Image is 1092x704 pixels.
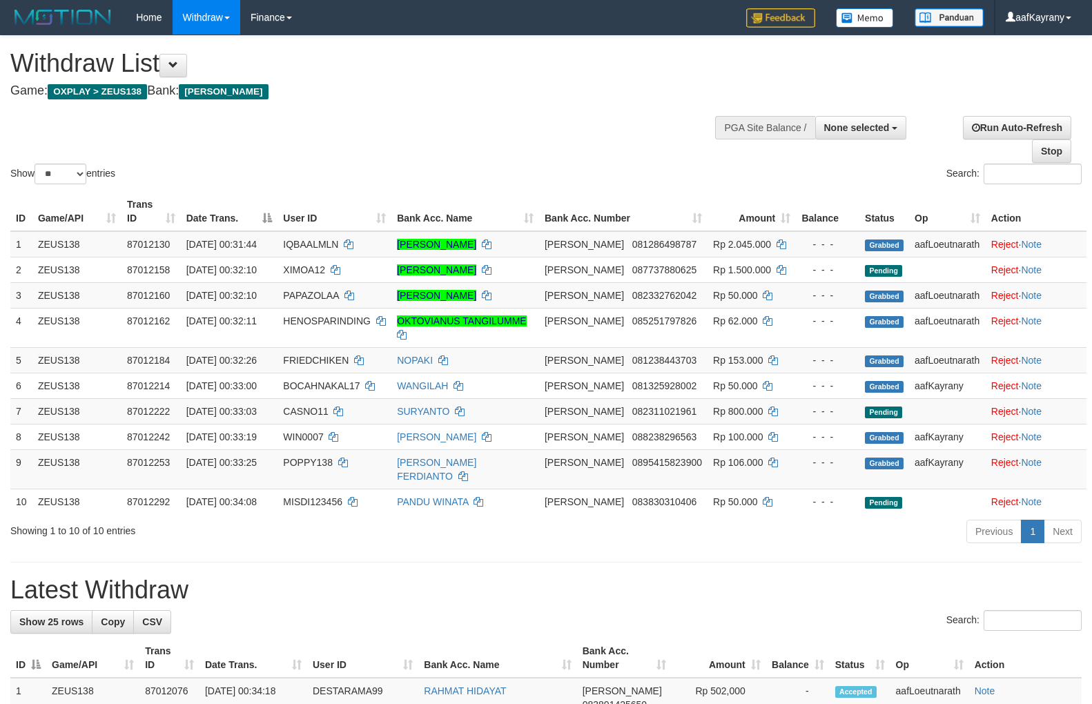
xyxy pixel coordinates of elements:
th: Trans ID: activate to sort column ascending [139,638,199,678]
td: ZEUS138 [32,231,121,257]
span: [PERSON_NAME] [545,431,624,442]
div: - - - [801,353,854,367]
div: - - - [801,430,854,444]
img: Feedback.jpg [746,8,815,28]
span: None selected [824,122,890,133]
span: CSV [142,616,162,627]
a: Note [1021,431,1042,442]
span: [DATE] 00:31:44 [186,239,257,250]
input: Search: [984,610,1082,631]
th: Op: activate to sort column ascending [890,638,969,678]
a: Note [1021,355,1042,366]
th: Date Trans.: activate to sort column ascending [199,638,307,678]
span: Grabbed [865,239,904,251]
td: ZEUS138 [32,308,121,347]
span: 87012162 [127,315,170,326]
th: Bank Acc. Name: activate to sort column ascending [418,638,576,678]
a: Note [1021,239,1042,250]
span: Copy 081238443703 to clipboard [632,355,696,366]
span: Show 25 rows [19,616,84,627]
th: Action [969,638,1082,678]
td: ZEUS138 [32,398,121,424]
span: Rp 106.000 [713,457,763,468]
a: Note [1021,264,1042,275]
th: Status [859,192,909,231]
a: Stop [1032,139,1071,163]
th: Game/API: activate to sort column ascending [46,638,139,678]
div: Showing 1 to 10 of 10 entries [10,518,445,538]
th: Amount: activate to sort column ascending [708,192,796,231]
span: BOCAHNAKAL17 [283,380,360,391]
input: Search: [984,164,1082,184]
span: Pending [865,497,902,509]
a: Reject [991,239,1019,250]
div: - - - [801,379,854,393]
td: aafKayrany [909,373,986,398]
div: - - - [801,314,854,328]
a: Run Auto-Refresh [963,116,1071,139]
a: Next [1044,520,1082,543]
a: PANDU WINATA [397,496,468,507]
td: · [986,231,1086,257]
a: Reject [991,406,1019,417]
span: Pending [865,265,902,277]
span: Accepted [835,686,877,698]
a: CSV [133,610,171,634]
th: Trans ID: activate to sort column ascending [121,192,181,231]
a: NOPAKI [397,355,433,366]
th: Bank Acc. Number: activate to sort column ascending [539,192,708,231]
a: [PERSON_NAME] [397,431,476,442]
span: Copy 082332762042 to clipboard [632,290,696,301]
span: 87012158 [127,264,170,275]
td: aafKayrany [909,424,986,449]
th: Bank Acc. Name: activate to sort column ascending [391,192,539,231]
h1: Latest Withdraw [10,576,1082,604]
span: 87012242 [127,431,170,442]
span: Rp 50.000 [713,496,758,507]
td: aafLoeutnarath [909,231,986,257]
span: Copy 081325928002 to clipboard [632,380,696,391]
td: 1 [10,231,32,257]
span: [PERSON_NAME] [545,290,624,301]
a: WANGILAH [397,380,448,391]
th: User ID: activate to sort column ascending [307,638,418,678]
td: 10 [10,489,32,514]
span: WIN0007 [283,431,323,442]
td: ZEUS138 [32,373,121,398]
span: MISDI123456 [283,496,342,507]
a: Reject [991,457,1019,468]
a: Reject [991,380,1019,391]
td: · [986,398,1086,424]
a: [PERSON_NAME] FERDIANTO [397,457,476,482]
td: aafKayrany [909,449,986,489]
td: ZEUS138 [32,489,121,514]
td: ZEUS138 [32,449,121,489]
span: 87012160 [127,290,170,301]
td: 7 [10,398,32,424]
a: Reject [991,315,1019,326]
td: ZEUS138 [32,424,121,449]
span: 87012292 [127,496,170,507]
th: Balance: activate to sort column ascending [766,638,830,678]
td: 2 [10,257,32,282]
a: Show 25 rows [10,610,92,634]
span: 87012214 [127,380,170,391]
td: ZEUS138 [32,282,121,308]
span: Rp 62.000 [713,315,758,326]
div: - - - [801,456,854,469]
span: [PERSON_NAME] [545,380,624,391]
a: Reject [991,431,1019,442]
td: 5 [10,347,32,373]
select: Showentries [35,164,86,184]
span: Copy 088238296563 to clipboard [632,431,696,442]
a: Note [1021,406,1042,417]
a: RAHMAT HIDAYAT [424,685,506,696]
a: Note [1021,496,1042,507]
span: [PERSON_NAME] [545,264,624,275]
a: Reject [991,290,1019,301]
span: Copy 0895415823900 to clipboard [632,457,702,468]
a: [PERSON_NAME] [397,264,476,275]
span: Rp 800.000 [713,406,763,417]
a: Reject [991,264,1019,275]
td: 8 [10,424,32,449]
